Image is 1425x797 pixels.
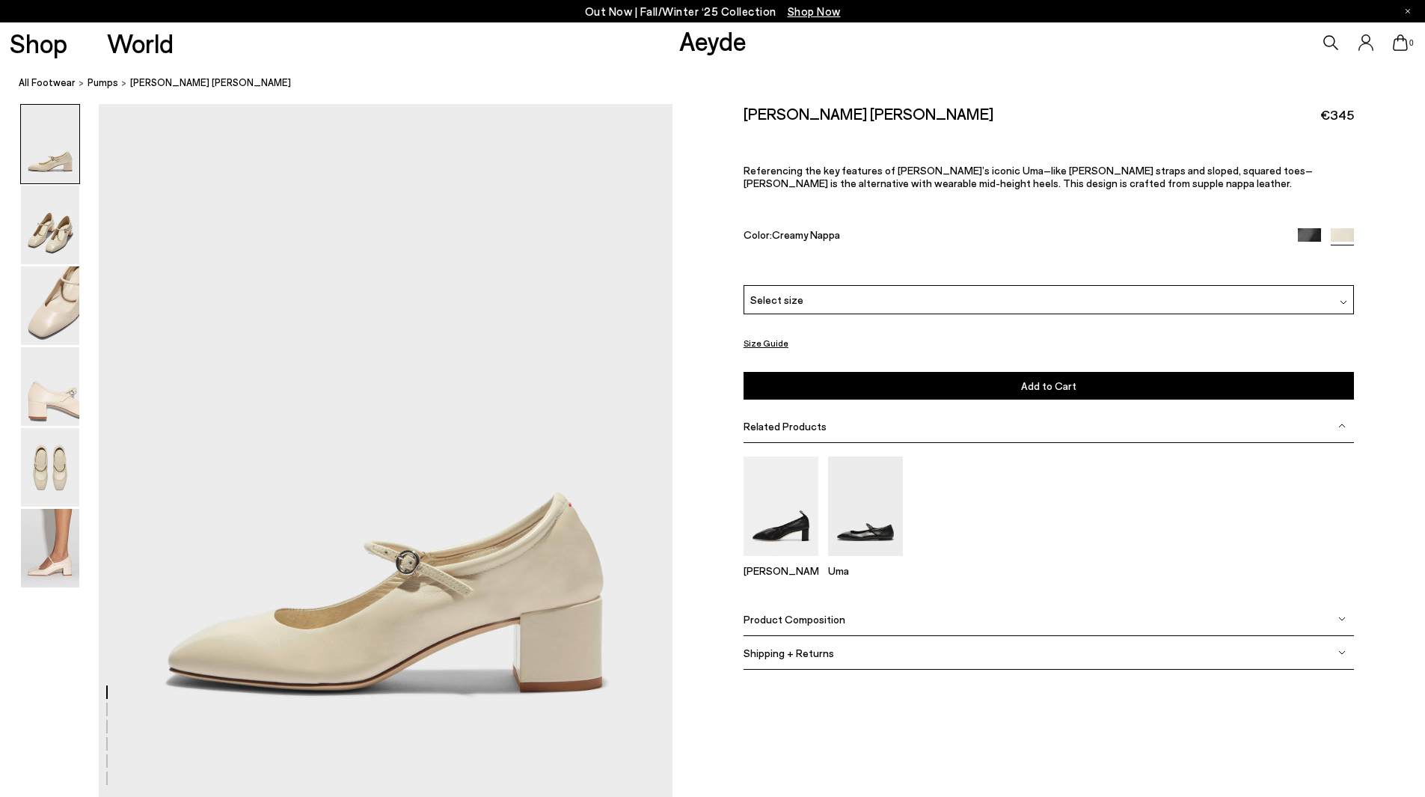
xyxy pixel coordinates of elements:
img: svg%3E [1338,649,1346,656]
span: Add to Cart [1021,379,1076,392]
span: Creamy Nappa [772,228,840,241]
img: Aline Leather Mary-Jane Pumps - Image 6 [21,509,79,587]
img: svg%3E [1338,422,1346,430]
span: €345 [1320,106,1354,124]
a: Uma Mary-Jane Flats Uma [828,546,903,577]
img: Aline Leather Mary-Jane Pumps - Image 5 [21,428,79,507]
nav: breadcrumb [19,63,1425,104]
span: Product Composition [744,613,845,626]
p: [PERSON_NAME] [744,564,818,577]
img: Aline Leather Mary-Jane Pumps - Image 4 [21,347,79,426]
p: Uma [828,564,903,577]
a: All Footwear [19,75,76,91]
img: svg%3E [1340,299,1347,306]
div: Color: [744,228,1278,245]
span: Navigate to /collections/new-in [788,4,841,18]
img: Aline Leather Mary-Jane Pumps - Image 1 [21,105,79,183]
a: World [107,30,174,56]
img: Aline Leather Mary-Jane Pumps - Image 2 [21,186,79,264]
img: Aline Leather Mary-Jane Pumps - Image 3 [21,266,79,345]
p: Out Now | Fall/Winter ‘25 Collection [585,2,841,21]
span: 0 [1408,39,1415,47]
img: Uma Mary-Jane Flats [828,456,903,556]
span: Shipping + Returns [744,647,834,659]
button: Add to Cart [744,372,1354,400]
a: Narissa Ruched Pumps [PERSON_NAME] [744,546,818,577]
img: svg%3E [1338,615,1346,623]
button: Size Guide [744,334,788,352]
a: Shop [10,30,67,56]
img: Narissa Ruched Pumps [744,456,818,556]
span: [PERSON_NAME] [PERSON_NAME] [130,75,291,91]
span: pumps [88,76,118,88]
h2: [PERSON_NAME] [PERSON_NAME] [744,104,993,123]
span: Select size [750,292,803,308]
a: pumps [88,75,118,91]
span: Related Products [744,420,827,433]
a: Aeyde [679,25,747,56]
a: 0 [1393,34,1408,51]
span: Referencing the key features of [PERSON_NAME]’s iconic Uma–like [PERSON_NAME] straps and sloped, ... [744,164,1313,189]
